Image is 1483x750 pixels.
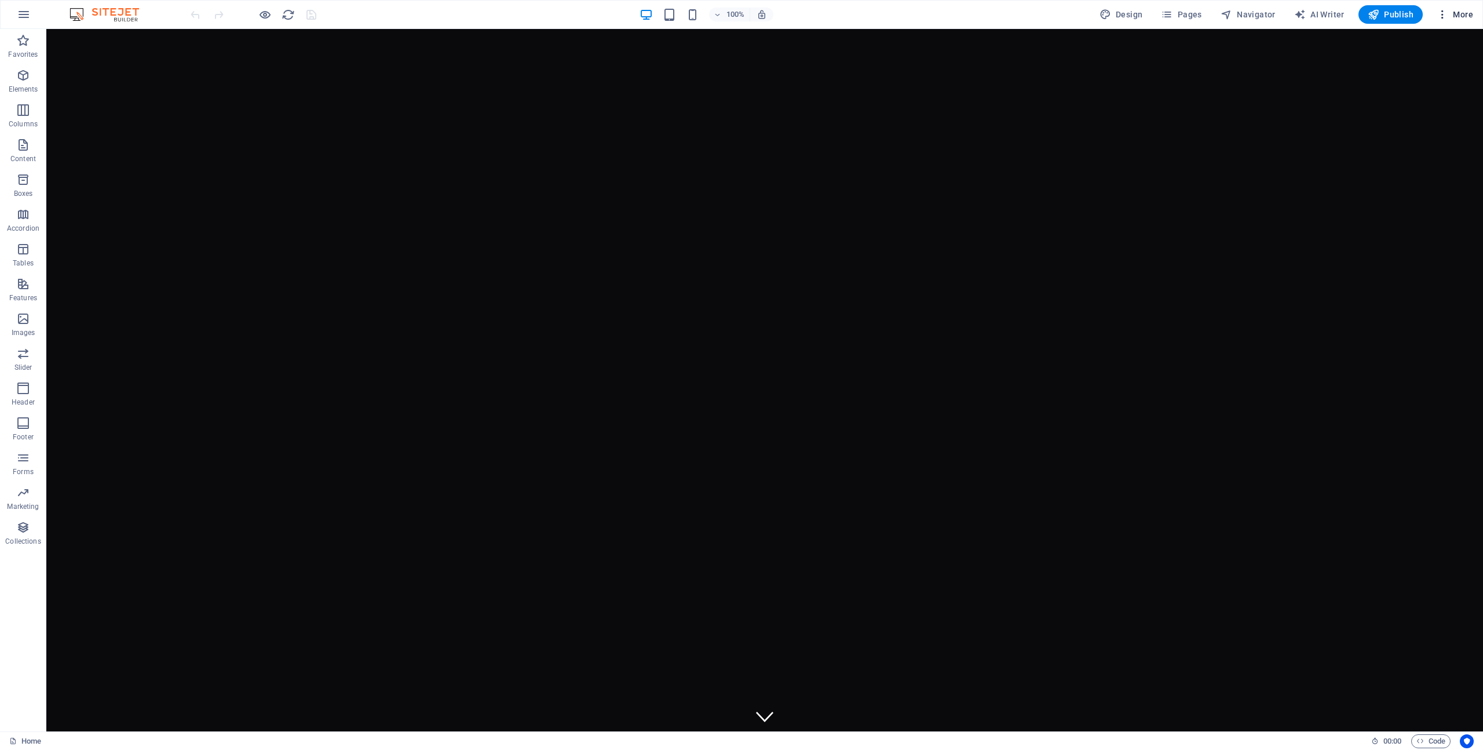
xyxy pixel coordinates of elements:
[14,363,32,372] p: Slider
[9,293,37,303] p: Features
[1290,5,1349,24] button: AI Writer
[1095,5,1148,24] button: Design
[1437,9,1473,20] span: More
[1358,5,1423,24] button: Publish
[1432,5,1478,24] button: More
[9,119,38,129] p: Columns
[12,328,35,337] p: Images
[13,467,34,476] p: Forms
[1100,9,1143,20] span: Design
[282,8,295,21] i: Reload page
[1294,9,1345,20] span: AI Writer
[12,398,35,407] p: Header
[709,8,750,21] button: 100%
[1371,734,1402,748] h6: Session time
[7,502,39,511] p: Marketing
[258,8,272,21] button: Click here to leave preview mode and continue editing
[1460,734,1474,748] button: Usercentrics
[281,8,295,21] button: reload
[13,259,34,268] p: Tables
[14,189,33,198] p: Boxes
[5,537,41,546] p: Collections
[1221,9,1276,20] span: Navigator
[8,50,38,59] p: Favorites
[1216,5,1280,24] button: Navigator
[1383,734,1401,748] span: 00 00
[13,432,34,442] p: Footer
[9,734,41,748] a: Click to cancel selection. Double-click to open Pages
[10,154,36,163] p: Content
[67,8,154,21] img: Editor Logo
[1368,9,1413,20] span: Publish
[1391,737,1393,745] span: :
[1411,734,1451,748] button: Code
[9,85,38,94] p: Elements
[7,224,39,233] p: Accordion
[1156,5,1206,24] button: Pages
[757,9,767,20] i: On resize automatically adjust zoom level to fit chosen device.
[726,8,745,21] h6: 100%
[1161,9,1201,20] span: Pages
[1416,734,1445,748] span: Code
